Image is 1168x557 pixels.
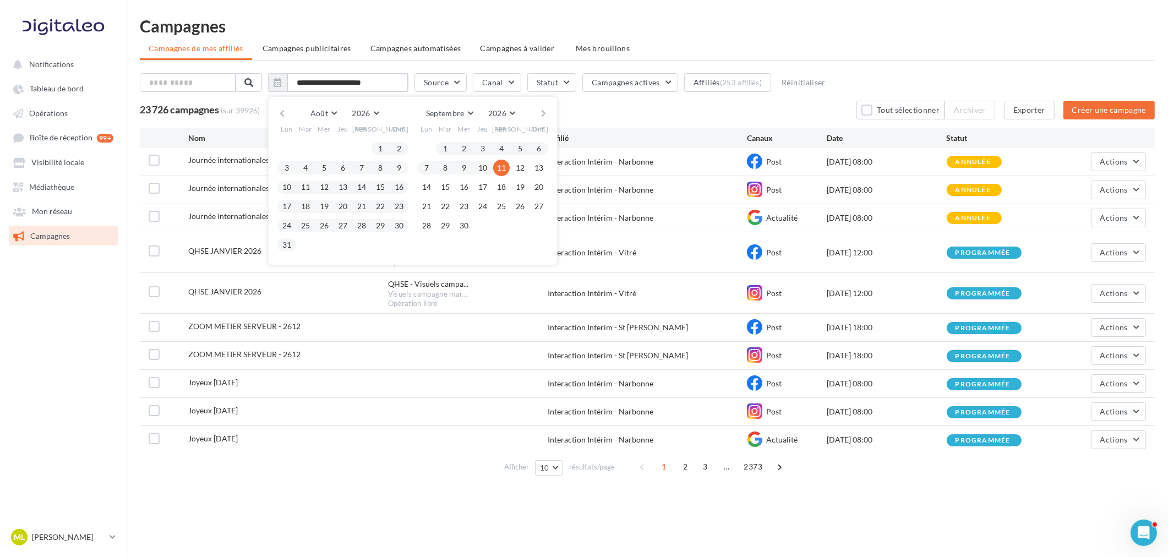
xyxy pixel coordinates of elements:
[531,198,547,215] button: 27
[1063,101,1155,119] button: Créer une campagne
[437,179,454,195] button: 15
[481,43,555,54] span: Campagnes à valider
[29,59,74,69] span: Notifications
[484,106,520,121] button: 2026
[7,54,116,74] button: Notifications
[188,183,304,193] span: Journée internationales des forêts
[474,140,491,157] button: 3
[766,157,782,166] span: Post
[388,299,548,309] div: Opération libre
[697,458,714,476] span: 3
[956,381,1011,388] div: programmée
[576,43,630,53] span: Mes brouillons
[548,212,747,223] div: Interaction Intérim - Narbonne
[1100,248,1128,257] span: Actions
[945,101,995,119] button: Archiver
[956,215,991,222] div: annulée
[370,43,461,53] span: Campagnes automatisées
[391,160,407,176] button: 9
[32,207,72,216] span: Mon réseau
[548,133,747,144] div: Affilié
[297,198,314,215] button: 18
[414,73,467,92] button: Source
[372,179,389,195] button: 15
[439,124,452,134] span: Mar
[1091,346,1146,365] button: Actions
[188,287,261,296] span: QHSE JANVIER 2026
[422,106,478,121] button: Septembre
[548,378,747,389] div: Interaction Intérim - Narbonne
[279,237,295,253] button: 31
[1091,209,1146,227] button: Actions
[474,198,491,215] button: 24
[263,43,351,53] span: Campagnes publicitaires
[548,156,747,167] div: Interaction Intérim - Narbonne
[956,325,1011,332] div: programmée
[457,124,471,134] span: Mer
[437,198,454,215] button: 22
[426,108,465,118] span: Septembre
[827,378,946,389] div: [DATE] 08:00
[827,212,946,223] div: [DATE] 08:00
[827,406,946,417] div: [DATE] 08:00
[1091,318,1146,337] button: Actions
[548,184,747,195] div: Interaction Intérim - Narbonne
[391,198,407,215] button: 23
[1100,157,1128,166] span: Actions
[747,133,827,144] div: Canaux
[9,527,118,548] a: ML [PERSON_NAME]
[677,458,695,476] span: 2
[372,217,389,234] button: 29
[372,160,389,176] button: 8
[531,179,547,195] button: 20
[310,108,328,118] span: Août
[437,217,454,234] button: 29
[418,198,435,215] button: 21
[827,133,946,144] div: Date
[827,184,946,195] div: [DATE] 08:00
[7,226,120,245] a: Campagnes
[512,179,528,195] button: 19
[827,156,946,167] div: [DATE] 08:00
[372,198,389,215] button: 22
[7,201,120,221] a: Mon réseau
[827,434,946,445] div: [DATE] 08:00
[827,288,946,299] div: [DATE] 12:00
[548,288,747,299] div: Interaction Intérim - Vitré
[391,140,407,157] button: 2
[418,217,435,234] button: 28
[548,247,747,258] div: Interaction Intérim - Vitré
[1091,243,1146,262] button: Actions
[531,160,547,176] button: 13
[531,140,547,157] button: 6
[1091,284,1146,303] button: Actions
[592,78,660,87] span: Campagnes actives
[353,160,370,176] button: 7
[582,73,678,92] button: Campagnes actives
[456,198,472,215] button: 23
[1100,323,1128,332] span: Actions
[388,290,467,299] span: Visuels campagne mar...
[1091,402,1146,421] button: Actions
[30,133,92,143] span: Boîte de réception
[1100,351,1128,360] span: Actions
[473,73,521,92] button: Canal
[14,532,25,543] span: ML
[766,248,782,257] span: Post
[188,246,261,255] span: QHSE JANVIER 2026
[188,155,304,165] span: Journée internationales des forêts
[956,409,1011,416] div: programmée
[7,78,120,98] a: Tableau de bord
[777,76,830,89] button: Réinitialiser
[188,133,387,144] div: Nom
[684,73,771,92] button: Affiliés(253 affiliés)
[474,160,491,176] button: 10
[7,103,120,123] a: Opérations
[456,160,472,176] button: 9
[335,217,351,234] button: 27
[1091,374,1146,393] button: Actions
[391,217,407,234] button: 30
[352,108,370,118] span: 2026
[7,152,120,172] a: Visibilité locale
[392,124,406,134] span: Dim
